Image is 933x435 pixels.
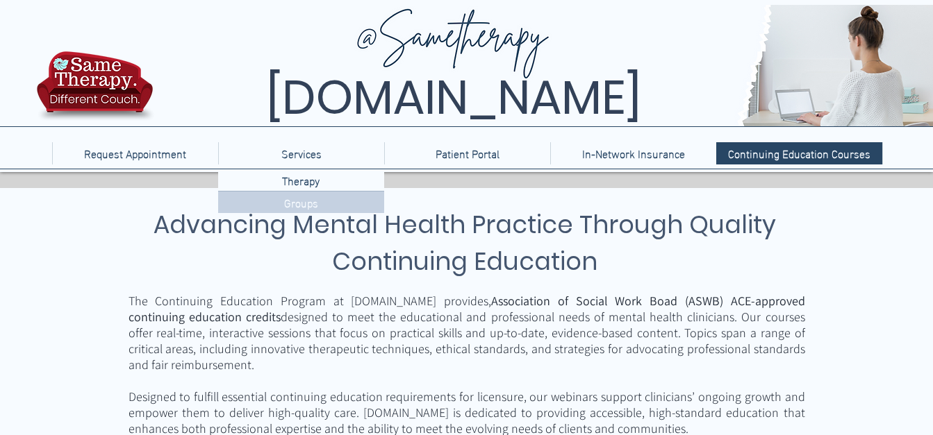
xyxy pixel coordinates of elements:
[716,142,882,164] a: Continuing Education Courses
[218,169,384,191] a: Therapy
[77,142,193,164] p: Request Appointment
[129,293,805,325] span: Association of Social Work Boad (ASWB) ACE-approved continuing education credits
[274,142,329,164] p: Services
[279,191,324,213] p: Groups
[126,206,803,280] h3: Advancing Mental Health Practice Through Quality Continuing Education
[575,142,692,164] p: In-Network Insurance
[384,142,550,164] a: Patient Portal
[218,191,384,213] a: Groups
[429,142,506,164] p: Patient Portal
[266,65,641,130] span: [DOMAIN_NAME]
[129,293,805,373] span: The Continuing Education Program at [DOMAIN_NAME] provides, designed to meet the educational and ...
[276,169,325,191] p: Therapy
[721,142,877,164] p: Continuing Education Courses
[218,142,384,164] div: Services
[52,142,218,164] a: Request Appointment
[550,142,716,164] a: In-Network Insurance
[33,49,157,131] img: TBH.US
